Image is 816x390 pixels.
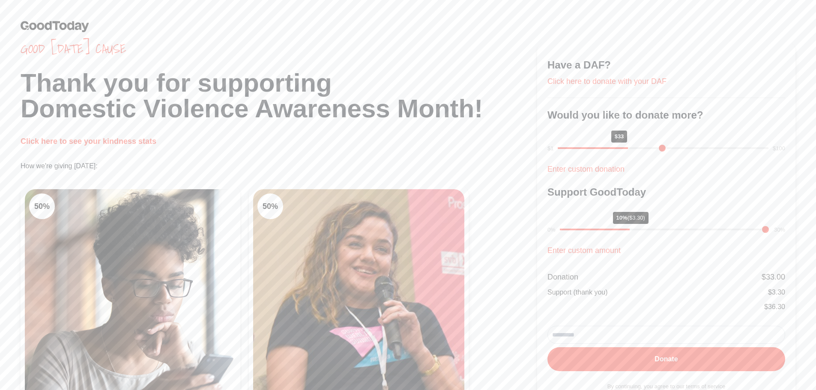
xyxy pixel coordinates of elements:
[21,21,89,32] img: GoodToday
[21,161,537,171] p: How we're giving [DATE]:
[547,246,621,255] a: Enter custom amount
[547,226,556,234] div: 0%
[29,194,55,219] div: 50 %
[21,137,156,146] a: Click here to see your kindness stats
[611,131,628,143] div: $33
[547,144,553,153] div: $1
[547,287,608,298] div: Support (thank you)
[768,303,785,310] span: 36.30
[613,212,649,224] div: 10%
[768,287,785,298] div: $
[547,108,785,122] h3: Would you like to donate more?
[547,271,578,283] div: Donation
[547,347,785,371] button: Donate
[547,58,785,72] h3: Have a DAF?
[628,214,645,221] span: ($3.30)
[21,70,537,122] h1: Thank you for supporting Domestic Violence Awareness Month!
[773,144,785,153] div: $100
[774,226,785,234] div: 30%
[764,302,785,312] div: $
[547,77,667,86] a: Click here to donate with your DAF
[547,185,785,199] h3: Support GoodToday
[547,165,625,173] a: Enter custom donation
[762,271,785,283] div: $
[772,289,785,296] span: 3.30
[766,273,785,281] span: 33.00
[257,194,283,219] div: 50 %
[21,41,537,57] span: Good [DATE] cause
